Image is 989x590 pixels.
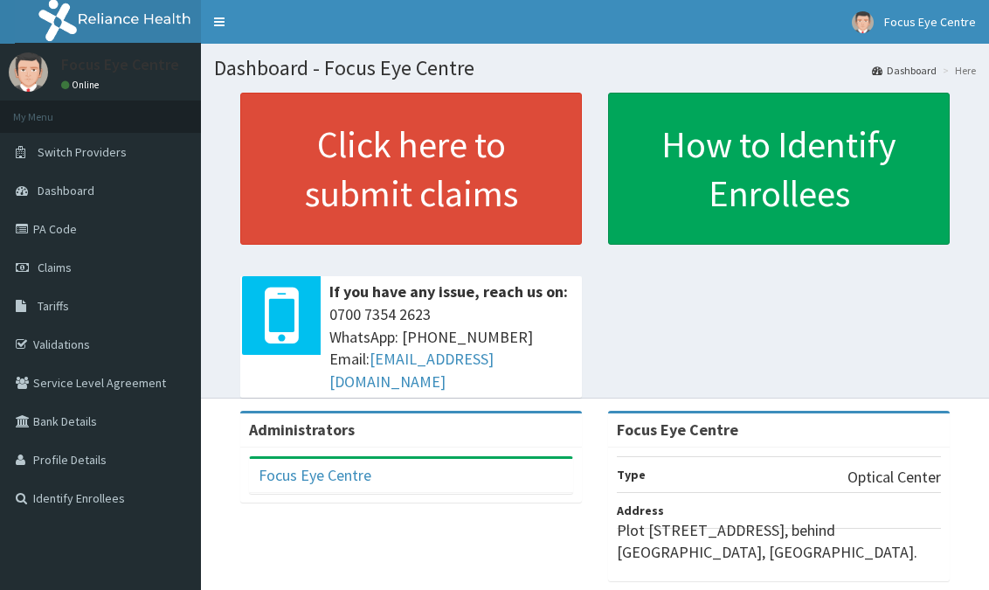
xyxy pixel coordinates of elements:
span: 0700 7354 2623 WhatsApp: [PHONE_NUMBER] Email: [329,303,573,393]
span: Dashboard [38,183,94,198]
a: Online [61,79,103,91]
a: How to Identify Enrollees [608,93,950,245]
li: Here [938,63,976,78]
a: [EMAIL_ADDRESS][DOMAIN_NAME] [329,349,494,392]
a: Click here to submit claims [240,93,582,245]
a: Dashboard [872,63,937,78]
h1: Dashboard - Focus Eye Centre [214,57,976,80]
img: User Image [9,52,48,92]
a: Focus Eye Centre [259,465,371,485]
img: User Image [852,11,874,33]
p: Plot [STREET_ADDRESS], behind [GEOGRAPHIC_DATA], [GEOGRAPHIC_DATA]. [617,519,941,564]
span: Switch Providers [38,144,127,160]
span: Tariffs [38,298,69,314]
strong: Focus Eye Centre [617,420,738,440]
span: Claims [38,260,72,275]
b: If you have any issue, reach us on: [329,281,568,302]
p: Focus Eye Centre [61,57,179,73]
b: Address [617,503,664,518]
b: Type [617,467,646,482]
p: Optical Center [847,466,941,489]
b: Administrators [249,420,355,440]
span: Focus Eye Centre [884,14,976,30]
